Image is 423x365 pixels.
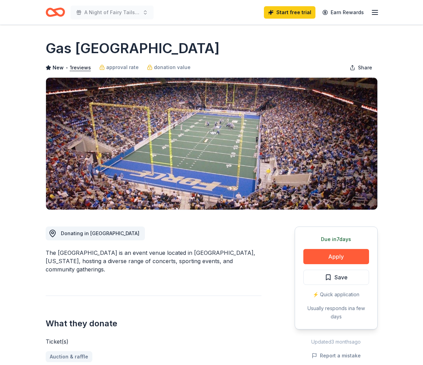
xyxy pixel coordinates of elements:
[344,61,378,75] button: Share
[46,78,377,210] img: Image for Gas South District
[358,64,372,72] span: Share
[318,6,368,19] a: Earn Rewards
[70,64,91,72] button: 1reviews
[53,64,64,72] span: New
[303,290,369,299] div: ⚡️ Quick application
[147,63,191,71] a: donation value
[303,249,369,264] button: Apply
[264,6,315,19] a: Start free trial
[46,337,261,346] div: Ticket(s)
[46,4,65,20] a: Home
[303,235,369,243] div: Due in 7 days
[312,352,361,360] button: Report a mistake
[303,304,369,321] div: Usually responds in a few days
[334,273,348,282] span: Save
[106,63,139,71] span: approval rate
[65,65,68,70] span: •
[84,8,140,17] span: A Night of Fairy Tails—FGP Gala
[46,39,220,58] h1: Gas [GEOGRAPHIC_DATA]
[46,351,92,362] a: Auction & raffle
[46,318,261,329] h2: What they donate
[71,6,154,19] button: A Night of Fairy Tails—FGP Gala
[46,249,261,273] div: The [GEOGRAPHIC_DATA] is an event venue located in [GEOGRAPHIC_DATA], [US_STATE], hosting a diver...
[154,63,191,71] span: donation value
[295,338,378,346] div: Updated 3 months ago
[303,270,369,285] button: Save
[99,63,139,71] a: approval rate
[61,230,139,236] span: Donating in [GEOGRAPHIC_DATA]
